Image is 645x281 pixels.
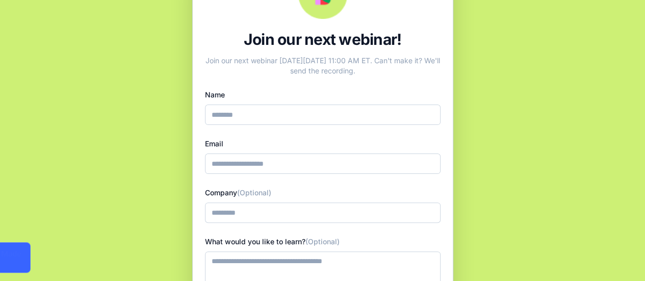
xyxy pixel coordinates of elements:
[205,188,271,197] label: Company
[237,188,271,197] span: (Optional)
[205,90,225,99] label: Name
[205,52,441,76] div: Join our next webinar [DATE][DATE] 11:00 AM ET. Can't make it? We'll send the recording.
[305,237,340,246] span: (Optional)
[205,237,340,246] label: What would you like to learn?
[205,139,223,148] label: Email
[205,30,441,48] div: Join our next webinar!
